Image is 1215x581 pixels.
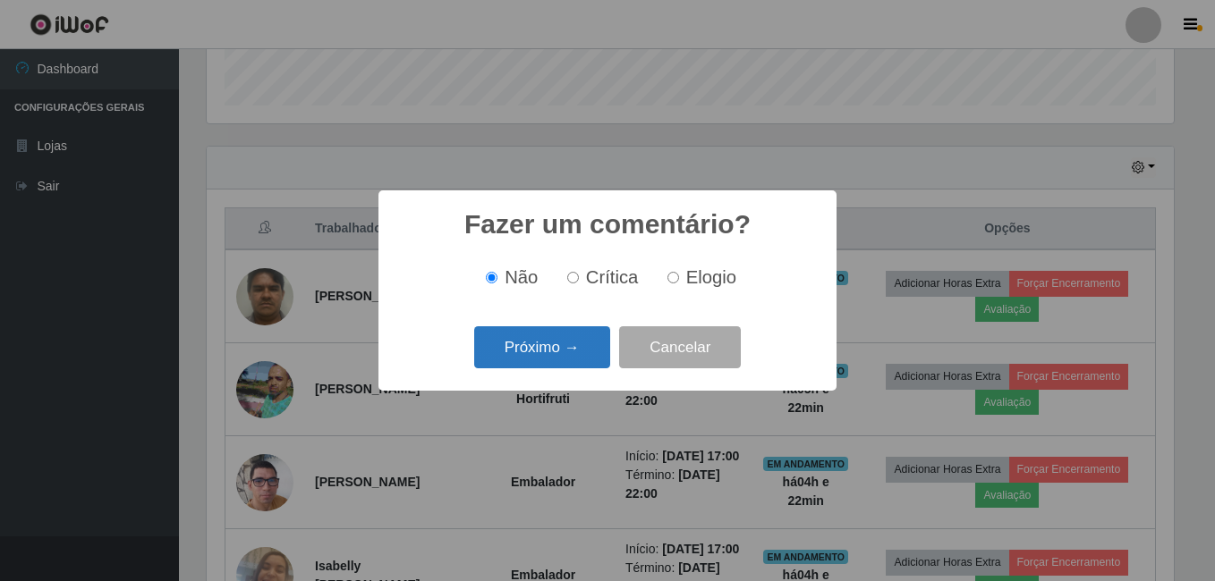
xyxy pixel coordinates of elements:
span: Não [505,267,538,287]
input: Elogio [667,272,679,283]
h2: Fazer um comentário? [464,208,751,240]
input: Crítica [567,272,579,283]
span: Elogio [686,267,736,287]
button: Próximo → [474,326,610,368]
button: Cancelar [619,326,741,368]
input: Não [486,272,497,283]
span: Crítica [586,267,639,287]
